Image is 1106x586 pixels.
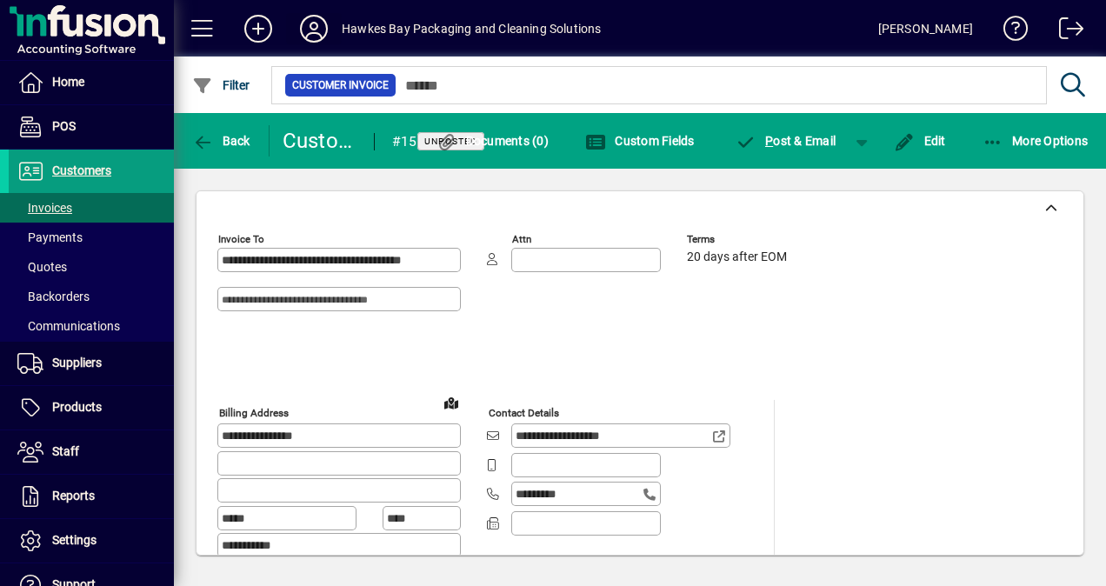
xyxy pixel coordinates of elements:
a: Communications [9,311,174,341]
a: Quotes [9,252,174,282]
span: Edit [894,134,946,148]
button: Post & Email [727,125,845,156]
span: POS [52,119,76,133]
a: Home [9,61,174,104]
div: #159942 [392,128,426,156]
span: Back [192,134,250,148]
div: Hawkes Bay Packaging and Cleaning Solutions [342,15,602,43]
a: Settings [9,519,174,563]
span: Home [52,75,84,89]
span: 20 days after EOM [687,250,787,264]
a: Products [9,386,174,430]
app-page-header-button: Back [174,125,270,156]
button: Edit [889,125,950,156]
span: Filter [192,78,250,92]
span: Quotes [17,260,67,274]
button: More Options [978,125,1093,156]
span: Payments [17,230,83,244]
button: Add [230,13,286,44]
a: Reports [9,475,174,518]
mat-label: Attn [512,233,531,245]
div: [PERSON_NAME] [878,15,973,43]
span: P [765,134,773,148]
a: Logout [1046,3,1084,60]
a: View on map [437,389,465,416]
a: Payments [9,223,174,252]
span: Suppliers [52,356,102,370]
button: Documents (0) [431,125,553,156]
span: Communications [17,319,120,333]
span: Custom Fields [585,134,695,148]
button: Custom Fields [581,125,699,156]
button: Back [188,125,255,156]
a: Knowledge Base [990,3,1029,60]
span: Invoices [17,201,72,215]
mat-label: Invoice To [218,233,264,245]
div: Customer Invoice [283,127,356,155]
span: Customer Invoice [292,77,389,94]
a: Backorders [9,282,174,311]
span: Terms [687,234,791,245]
button: Profile [286,13,342,44]
a: Invoices [9,193,174,223]
span: Reports [52,489,95,503]
span: Customers [52,163,111,177]
span: Products [52,400,102,414]
span: Settings [52,533,97,547]
span: Backorders [17,290,90,303]
span: More Options [983,134,1089,148]
span: Staff [52,444,79,458]
a: Staff [9,430,174,474]
span: Documents (0) [436,134,549,148]
button: Filter [188,70,255,101]
span: ost & Email [736,134,836,148]
a: POS [9,105,174,149]
a: Suppliers [9,342,174,385]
